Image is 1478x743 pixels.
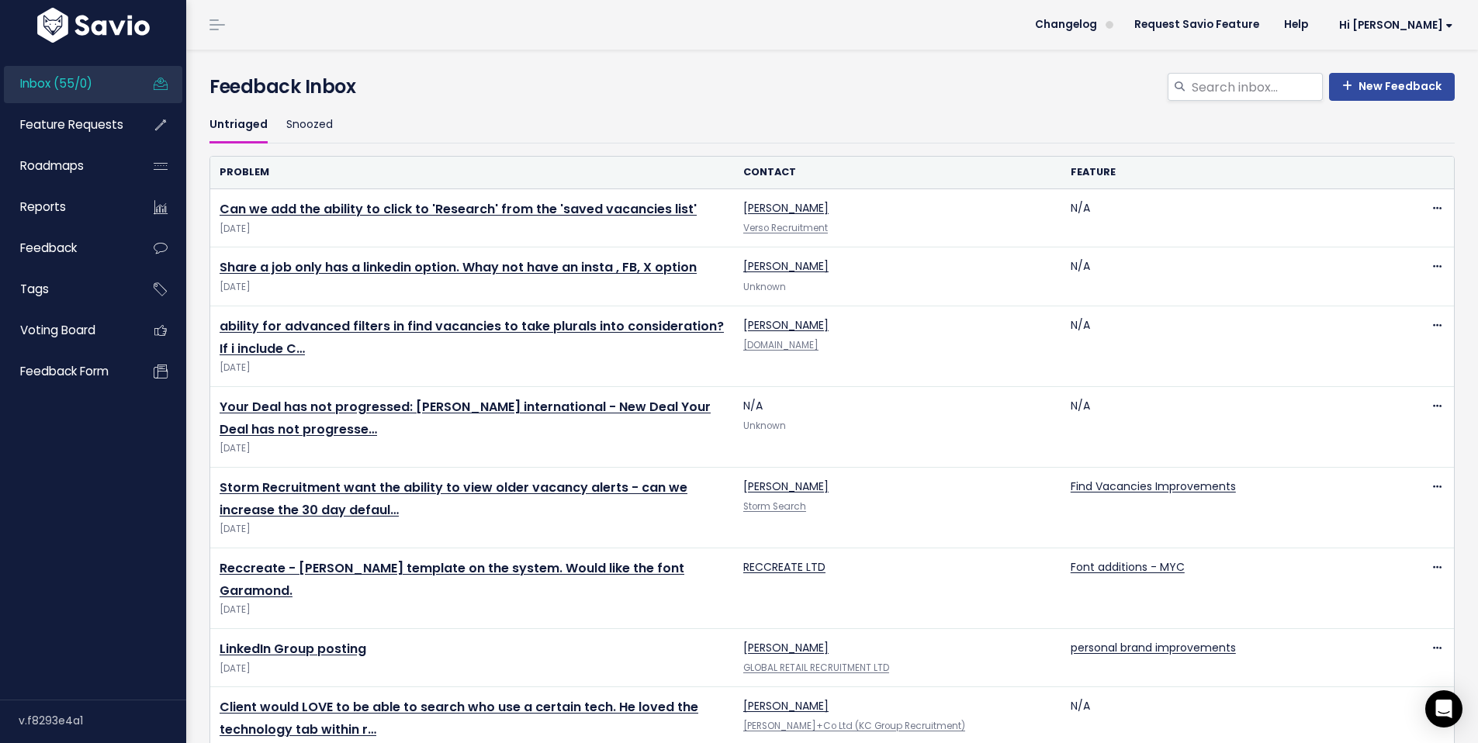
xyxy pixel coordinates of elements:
[743,559,826,575] a: RECCREATE LTD
[220,221,725,237] span: [DATE]
[743,500,806,513] a: Storm Search
[743,200,829,216] a: [PERSON_NAME]
[20,363,109,379] span: Feedback form
[743,479,829,494] a: [PERSON_NAME]
[1061,247,1389,306] td: N/A
[20,116,123,133] span: Feature Requests
[20,322,95,338] span: Voting Board
[734,386,1061,467] td: N/A
[1272,13,1321,36] a: Help
[20,157,84,174] span: Roadmaps
[1190,73,1323,101] input: Search inbox...
[286,107,333,143] a: Snoozed
[210,157,734,188] th: Problem
[743,317,829,333] a: [PERSON_NAME]
[20,240,77,256] span: Feedback
[4,189,129,225] a: Reports
[209,107,268,143] a: Untriaged
[1071,559,1185,575] a: Font additions - MYC
[4,66,129,102] a: Inbox (55/0)
[220,279,725,295] span: [DATE]
[220,200,697,218] a: Can we add the ability to click to 'Research' from the 'saved vacancies list'
[1071,479,1236,494] a: Find Vacancies Improvements
[220,360,725,376] span: [DATE]
[220,698,698,738] a: Client would LOVE to be able to search who use a certain tech. He loved the technology tab within r…
[1321,13,1466,37] a: Hi [PERSON_NAME]
[743,258,829,274] a: [PERSON_NAME]
[19,700,186,741] div: v.f8293e4a1
[220,661,725,677] span: [DATE]
[1122,13,1272,36] a: Request Savio Feature
[743,698,829,714] a: [PERSON_NAME]
[4,107,129,143] a: Feature Requests
[1339,19,1453,31] span: Hi [PERSON_NAME]
[4,148,129,184] a: Roadmaps
[220,640,366,658] a: LinkedIn Group posting
[4,354,129,389] a: Feedback form
[1071,640,1236,655] a: personal brand improvements
[743,339,819,351] a: [DOMAIN_NAME]
[220,602,725,618] span: [DATE]
[743,720,965,732] a: [PERSON_NAME]+Co Ltd (KC Group Recruitment)
[1329,73,1455,101] a: New Feedback
[20,75,92,92] span: Inbox (55/0)
[220,521,725,537] span: [DATE]
[4,230,129,266] a: Feedback
[743,281,786,293] span: Unknown
[743,222,828,234] a: Verso Recruitment
[20,199,66,215] span: Reports
[209,73,1455,101] h4: Feedback Inbox
[220,258,697,276] a: Share a job only has a linkedin option. Whay not have an insta , FB, X option
[20,281,49,297] span: Tags
[4,271,129,307] a: Tags
[1061,386,1389,467] td: N/A
[220,559,684,600] a: Reccreate - [PERSON_NAME] template on the system. Would like the font Garamond.
[1061,189,1389,247] td: N/A
[220,398,711,438] a: Your Deal has not progressed: [PERSON_NAME] international - New Deal Your Deal has not progresse…
[1425,690,1462,727] div: Open Intercom Messenger
[1061,157,1389,188] th: Feature
[220,317,724,358] a: ability for advanced filters in find vacancies to take plurals into consideration? If i include C…
[33,8,154,43] img: logo-white.9d6f32f41409.svg
[743,640,829,655] a: [PERSON_NAME]
[209,107,1455,143] ul: Filter feature requests
[734,157,1061,188] th: Contact
[4,313,129,348] a: Voting Board
[220,479,687,519] a: Storm Recruitment want the ability to view older vacancy alerts - can we increase the 30 day defaul…
[743,420,786,432] span: Unknown
[743,662,889,674] a: GLOBAL RETAIL RECRUITMENT LTD
[220,441,725,457] span: [DATE]
[1035,19,1097,30] span: Changelog
[1061,306,1389,386] td: N/A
